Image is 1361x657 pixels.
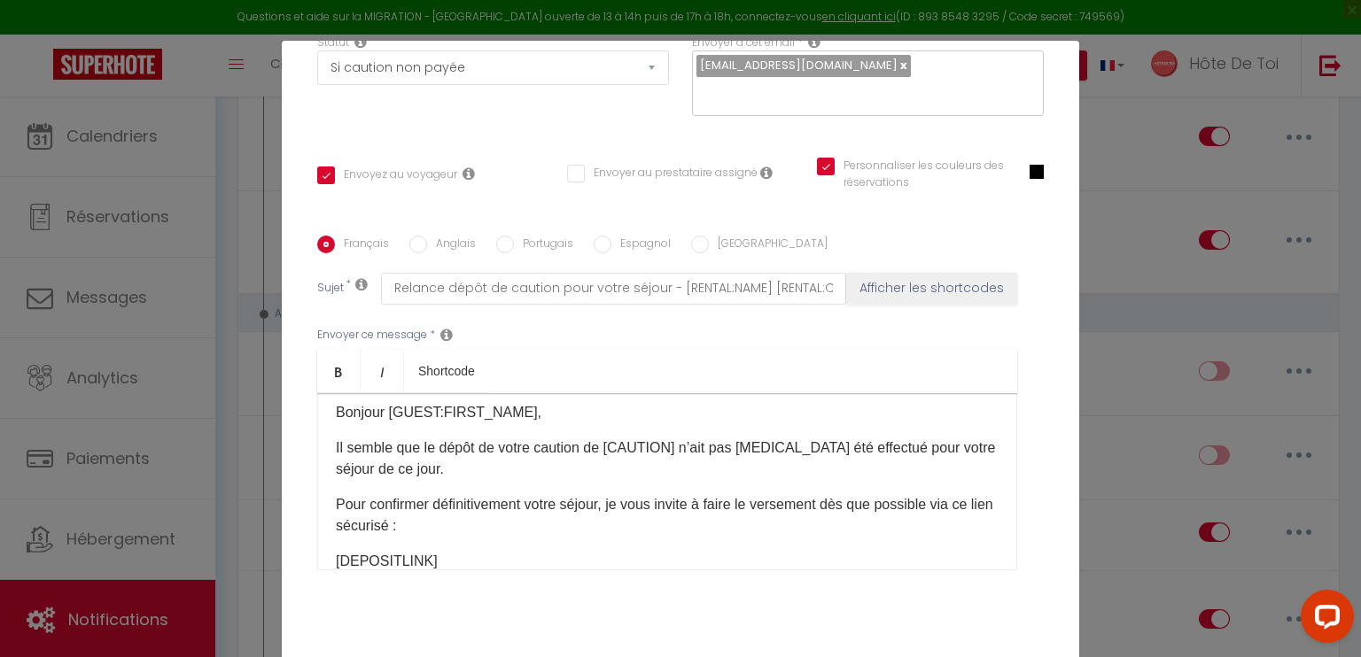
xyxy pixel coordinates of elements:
[335,236,389,255] label: Français
[427,236,476,255] label: Anglais
[336,402,999,423] p: Bonjour [GUEST:FIRST_NAME],
[440,328,453,342] i: Message
[611,236,671,255] label: Espagnol
[1287,583,1361,657] iframe: LiveChat chat widget
[700,57,898,73] span: [EMAIL_ADDRESS][DOMAIN_NAME]
[355,277,368,291] i: Subject
[463,166,475,181] i: Envoyer au voyageur
[692,35,795,51] label: Envoyer à cet email
[404,350,489,392] a: Shortcode
[354,35,367,49] i: Booking status
[808,35,820,49] i: Recipient
[317,327,427,344] label: Envoyer ce message
[514,236,573,255] label: Portugais
[317,280,344,298] label: Sujet
[317,35,349,51] label: Statut
[760,166,773,180] i: Envoyer au prestataire si il est assigné
[361,350,404,392] a: Italic
[336,437,999,480] p: Il semble que le dépôt de votre caution de [CAUTION]​ n’ait pas [MEDICAL_DATA] été effectué pour ...
[336,551,999,572] p: [DEPOSITLINK]
[336,494,999,537] p: Pour confirmer définitivement votre séjour, je vous invite à faire le versement dès que possible ...
[846,273,1017,305] button: Afficher les shortcodes
[317,350,361,392] a: Bold
[709,236,828,255] label: [GEOGRAPHIC_DATA]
